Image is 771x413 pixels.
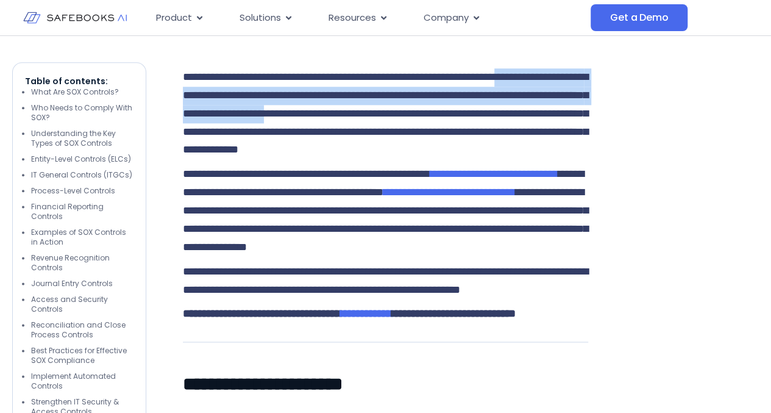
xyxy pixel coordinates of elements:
li: What Are SOX Controls? [31,87,133,97]
li: Understanding the Key Types of SOX Controls [31,129,133,148]
div: Menu Toggle [146,6,591,30]
span: Resources [329,11,376,25]
li: Access and Security Controls [31,295,133,314]
li: Entity-Level Controls (ELCs) [31,154,133,164]
li: Reconciliation and Close Process Controls [31,320,133,340]
li: Revenue Recognition Controls [31,253,133,273]
a: Get a Demo [591,4,688,31]
li: Who Needs to Comply With SOX? [31,103,133,123]
li: Journal Entry Controls [31,279,133,289]
p: Table of contents: [25,75,133,87]
li: Examples of SOX Controls in Action [31,228,133,247]
li: Process-Level Controls [31,186,133,196]
nav: Menu [146,6,591,30]
li: Financial Reporting Controls [31,202,133,221]
span: Company [424,11,469,25]
li: IT General Controls (ITGCs) [31,170,133,180]
span: Product [156,11,192,25]
span: Solutions [240,11,281,25]
li: Implement Automated Controls [31,372,133,391]
span: Get a Demo [610,12,668,24]
li: Best Practices for Effective SOX Compliance [31,346,133,365]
